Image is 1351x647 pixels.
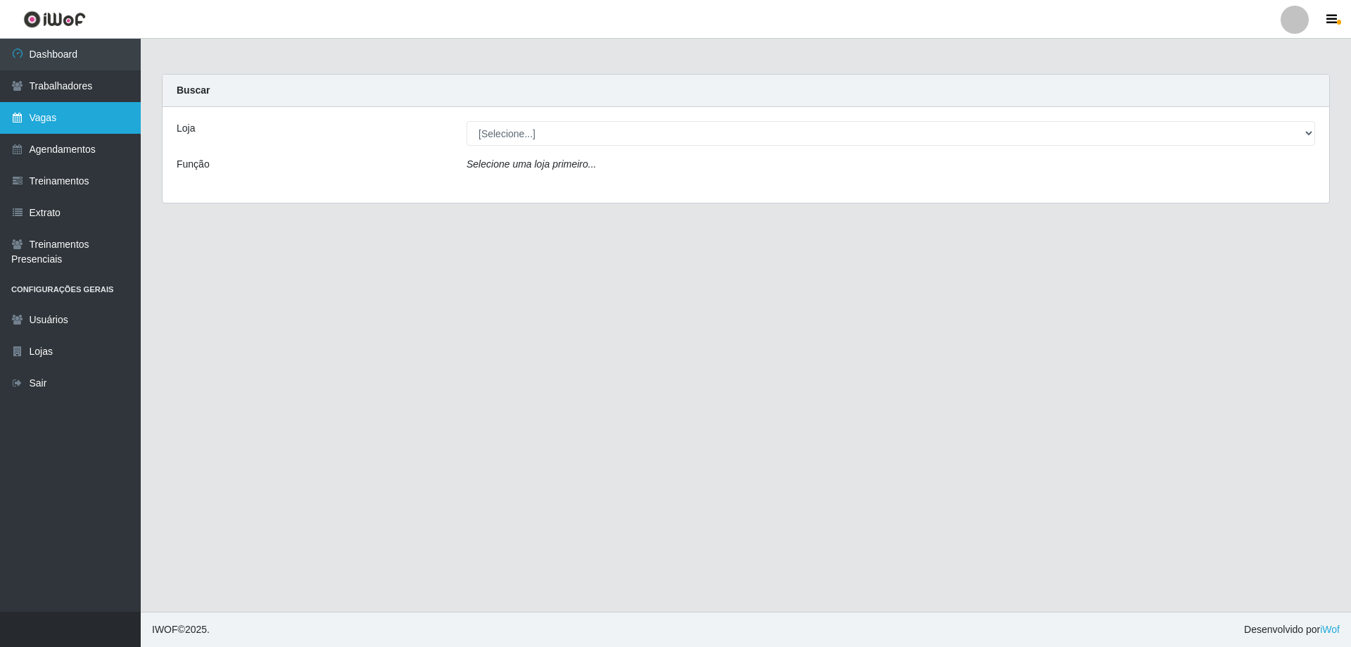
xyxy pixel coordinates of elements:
[467,158,596,170] i: Selecione uma loja primeiro...
[23,11,86,28] img: CoreUI Logo
[152,624,178,635] span: IWOF
[177,157,210,172] label: Função
[177,84,210,96] strong: Buscar
[1244,622,1340,637] span: Desenvolvido por
[152,622,210,637] span: © 2025 .
[1320,624,1340,635] a: iWof
[177,121,195,136] label: Loja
